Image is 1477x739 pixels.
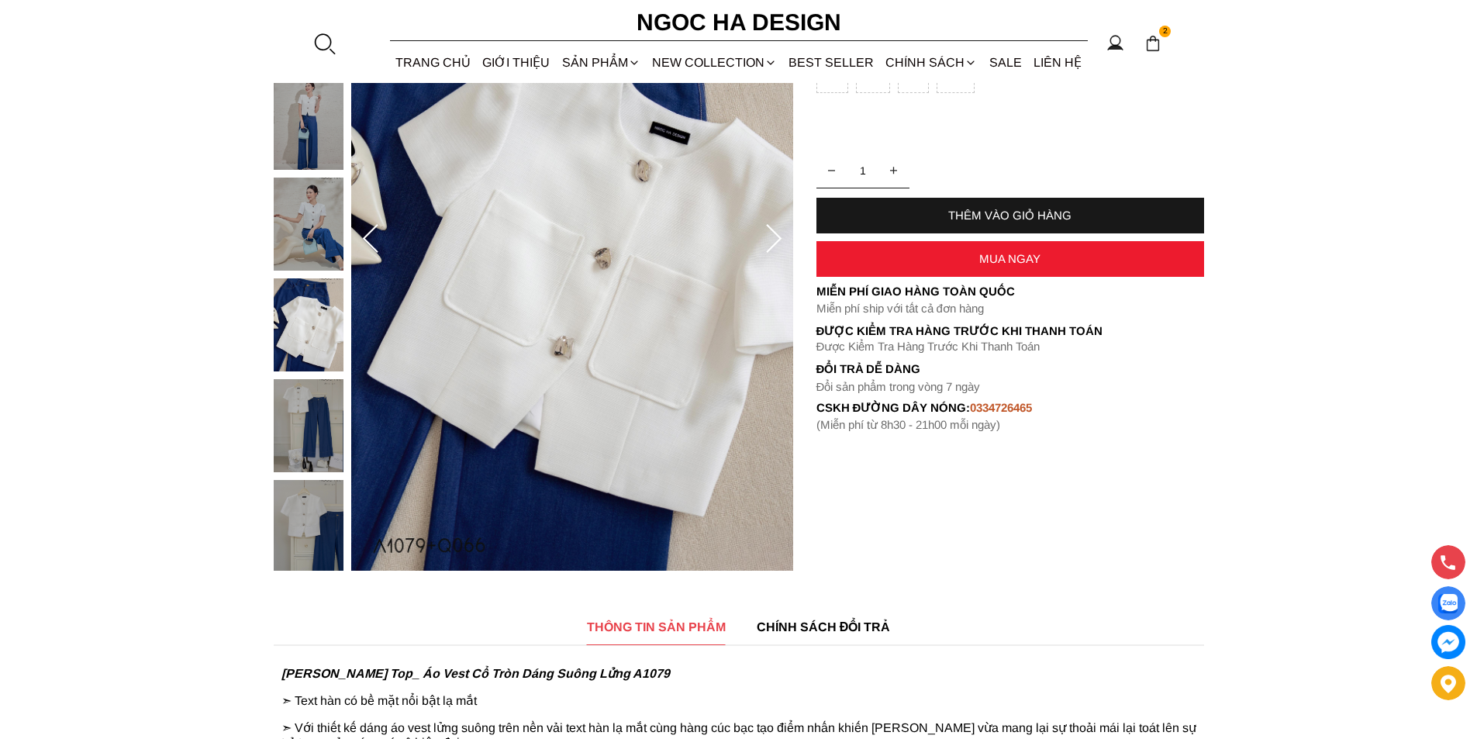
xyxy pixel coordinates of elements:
input: Quantity input [816,155,909,186]
font: 0334726465 [970,401,1032,414]
a: SALE [983,42,1027,83]
span: 2 [1159,26,1172,38]
p: Được Kiểm Tra Hàng Trước Khi Thanh Toán [816,340,1204,354]
h6: Đổi trả dễ dàng [816,362,1204,375]
font: (Miễn phí từ 8h30 - 21h00 mỗi ngày) [816,418,1000,431]
p: ➣ Text hàn có bề mặt nổi bật lạ mắt [281,693,1196,708]
img: Laura Top_ Áo Vest Cổ Tròn Dáng Suông Lửng A1079_mini_6 [274,379,343,472]
a: BEST SELLER [783,42,880,83]
span: CHÍNH SÁCH ĐỔI TRẢ [757,617,891,637]
a: Ngoc Ha Design [623,4,855,41]
img: img-CART-ICON-ksit0nf1 [1144,35,1161,52]
font: Đổi sản phẩm trong vòng 7 ngày [816,380,981,393]
a: LIÊN HỆ [1027,42,1087,83]
font: Miễn phí giao hàng toàn quốc [816,285,1015,298]
img: Laura Top_ Áo Vest Cổ Tròn Dáng Suông Lửng A1079_mini_4 [274,178,343,271]
a: TRANG CHỦ [390,42,477,83]
font: Miễn phí ship với tất cả đơn hàng [816,302,984,315]
a: messenger [1431,625,1465,659]
div: Chính sách [880,42,983,83]
img: Laura Top_ Áo Vest Cổ Tròn Dáng Suông Lửng A1079_mini_3 [274,77,343,170]
font: cskh đường dây nóng: [816,401,971,414]
div: SẢN PHẨM [556,42,646,83]
span: THÔNG TIN SẢN PHẨM [587,617,726,637]
p: Được Kiểm Tra Hàng Trước Khi Thanh Toán [816,324,1204,338]
a: Display image [1431,586,1465,620]
div: MUA NGAY [816,252,1204,265]
img: Display image [1438,594,1458,613]
div: THÊM VÀO GIỎ HÀNG [816,209,1204,222]
img: Laura Top_ Áo Vest Cổ Tròn Dáng Suông Lửng A1079_mini_7 [274,480,343,573]
a: GIỚI THIỆU [477,42,556,83]
strong: [PERSON_NAME] Top_ Áo Vest Cổ Tròn Dáng Suông Lửng A1079 [281,667,670,680]
img: Laura Top_ Áo Vest Cổ Tròn Dáng Suông Lửng A1079_mini_5 [274,278,343,371]
a: NEW COLLECTION [646,42,782,83]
